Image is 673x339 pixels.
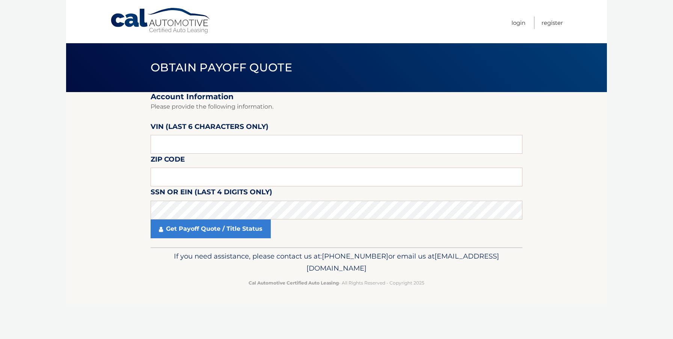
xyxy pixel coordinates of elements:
[151,101,522,112] p: Please provide the following information.
[151,92,522,101] h2: Account Information
[542,17,563,29] a: Register
[110,8,211,34] a: Cal Automotive
[151,61,292,74] span: Obtain Payoff Quote
[151,219,271,238] a: Get Payoff Quote / Title Status
[151,186,272,200] label: SSN or EIN (last 4 digits only)
[151,154,185,168] label: Zip Code
[155,250,518,274] p: If you need assistance, please contact us at: or email us at
[151,121,269,135] label: VIN (last 6 characters only)
[512,17,525,29] a: Login
[322,252,388,260] span: [PHONE_NUMBER]
[155,279,518,287] p: - All Rights Reserved - Copyright 2025
[249,280,339,286] strong: Cal Automotive Certified Auto Leasing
